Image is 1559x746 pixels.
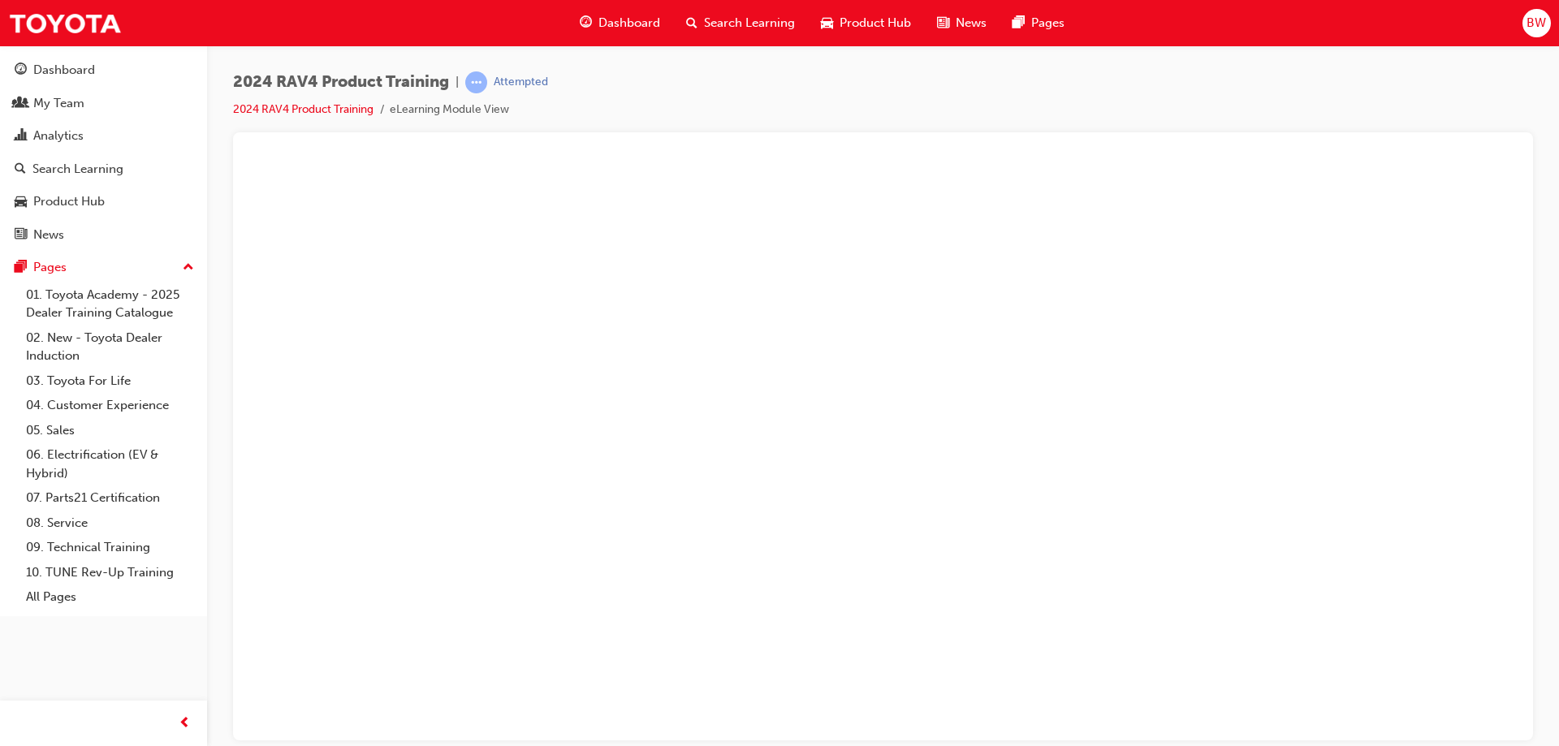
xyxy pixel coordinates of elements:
span: news-icon [15,228,27,243]
a: Search Learning [6,154,201,184]
span: up-icon [183,257,194,278]
a: 02. New - Toyota Dealer Induction [19,326,201,369]
a: 01. Toyota Academy - 2025 Dealer Training Catalogue [19,282,201,326]
span: BW [1527,14,1546,32]
div: Attempted [494,75,548,90]
span: pages-icon [1013,13,1025,33]
a: 04. Customer Experience [19,393,201,418]
a: 09. Technical Training [19,535,201,560]
span: Search Learning [704,14,795,32]
div: Dashboard [33,61,95,80]
span: guage-icon [15,63,27,78]
span: guage-icon [580,13,592,33]
a: My Team [6,88,201,119]
a: pages-iconPages [1000,6,1077,40]
a: 06. Electrification (EV & Hybrid) [19,442,201,485]
span: learningRecordVerb_ATTEMPT-icon [465,71,487,93]
span: search-icon [686,13,697,33]
span: chart-icon [15,129,27,144]
a: All Pages [19,584,201,610]
span: pages-icon [15,261,27,275]
a: 07. Parts21 Certification [19,485,201,511]
a: guage-iconDashboard [567,6,673,40]
span: car-icon [15,195,27,209]
button: BW [1522,9,1551,37]
div: News [33,226,64,244]
li: eLearning Module View [390,101,509,119]
span: people-icon [15,97,27,111]
a: news-iconNews [924,6,1000,40]
a: Dashboard [6,55,201,85]
span: Pages [1031,14,1065,32]
div: Analytics [33,127,84,145]
a: News [6,220,201,250]
div: Pages [33,258,67,277]
div: Search Learning [32,160,123,179]
span: 2024 RAV4 Product Training [233,73,449,92]
a: Analytics [6,121,201,151]
span: prev-icon [179,714,191,734]
span: car-icon [821,13,833,33]
span: news-icon [937,13,949,33]
div: My Team [33,94,84,113]
span: News [956,14,987,32]
img: Trak [8,5,122,41]
div: Product Hub [33,192,105,211]
button: Pages [6,252,201,282]
a: 03. Toyota For Life [19,369,201,394]
a: 10. TUNE Rev-Up Training [19,560,201,585]
span: search-icon [15,162,26,177]
a: car-iconProduct Hub [808,6,924,40]
a: 05. Sales [19,418,201,443]
span: | [456,73,459,92]
span: Dashboard [598,14,660,32]
a: 08. Service [19,511,201,536]
span: Product Hub [840,14,911,32]
a: Product Hub [6,187,201,217]
a: 2024 RAV4 Product Training [233,102,374,116]
button: DashboardMy TeamAnalyticsSearch LearningProduct HubNews [6,52,201,252]
a: search-iconSearch Learning [673,6,808,40]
